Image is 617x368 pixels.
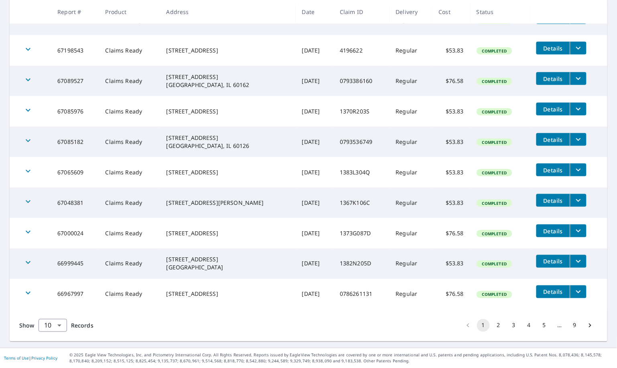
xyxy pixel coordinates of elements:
[99,127,160,157] td: Claims Ready
[570,224,587,237] button: filesDropdownBtn-67000024
[99,96,160,127] td: Claims Ready
[390,249,432,279] td: Regular
[541,227,565,235] span: Details
[333,35,389,66] td: 4196622
[166,107,289,115] div: [STREET_ADDRESS]
[296,218,333,249] td: [DATE]
[333,157,389,188] td: 1383L304Q
[39,319,67,332] div: Show 10 records
[99,157,160,188] td: Claims Ready
[477,48,511,54] span: Completed
[541,166,565,174] span: Details
[51,66,99,96] td: 67089527
[333,279,389,309] td: 0786261131
[541,288,565,296] span: Details
[570,255,587,268] button: filesDropdownBtn-66999445
[296,279,333,309] td: [DATE]
[536,255,570,268] button: detailsBtn-66999445
[333,96,389,127] td: 1370R203S
[51,127,99,157] td: 67085182
[570,164,587,176] button: filesDropdownBtn-67065609
[432,96,470,127] td: $53.83
[553,321,566,330] div: …
[390,279,432,309] td: Regular
[432,279,470,309] td: $76.58
[166,168,289,176] div: [STREET_ADDRESS]
[432,249,470,279] td: $53.83
[333,127,389,157] td: 0793536749
[477,319,490,332] button: page 1
[477,170,511,176] span: Completed
[541,44,565,52] span: Details
[333,66,389,96] td: 0793386160
[51,96,99,127] td: 67085976
[51,35,99,66] td: 67198543
[51,279,99,309] td: 66967997
[39,314,67,337] div: 10
[570,133,587,146] button: filesDropdownBtn-67085182
[432,35,470,66] td: $53.83
[99,188,160,218] td: Claims Ready
[570,194,587,207] button: filesDropdownBtn-67048381
[390,188,432,218] td: Regular
[570,103,587,115] button: filesDropdownBtn-67085976
[536,72,570,85] button: detailsBtn-67089527
[296,127,333,157] td: [DATE]
[536,42,570,55] button: detailsBtn-67198543
[166,229,289,237] div: [STREET_ADDRESS]
[51,157,99,188] td: 67065609
[390,96,432,127] td: Regular
[31,356,57,361] a: Privacy Policy
[166,199,289,207] div: [STREET_ADDRESS][PERSON_NAME]
[541,105,565,113] span: Details
[390,127,432,157] td: Regular
[432,188,470,218] td: $53.83
[99,249,160,279] td: Claims Ready
[536,224,570,237] button: detailsBtn-67000024
[584,319,597,332] button: Go to next page
[296,249,333,279] td: [DATE]
[538,319,551,332] button: Go to page 5
[166,134,289,150] div: [STREET_ADDRESS] [GEOGRAPHIC_DATA], IL 60126
[333,218,389,249] td: 1373G087D
[333,188,389,218] td: 1367K106C
[4,356,57,361] p: |
[461,319,598,332] nav: pagination navigation
[333,249,389,279] td: 1382N205D
[477,109,511,115] span: Completed
[477,231,511,237] span: Completed
[536,133,570,146] button: detailsBtn-67085182
[99,218,160,249] td: Claims Ready
[568,319,581,332] button: Go to page 9
[296,96,333,127] td: [DATE]
[536,164,570,176] button: detailsBtn-67065609
[536,103,570,115] button: detailsBtn-67085976
[541,136,565,144] span: Details
[541,197,565,204] span: Details
[296,35,333,66] td: [DATE]
[390,35,432,66] td: Regular
[166,73,289,89] div: [STREET_ADDRESS] [GEOGRAPHIC_DATA], IL 60162
[71,322,93,330] span: Records
[570,72,587,85] button: filesDropdownBtn-67089527
[166,290,289,298] div: [STREET_ADDRESS]
[536,285,570,298] button: detailsBtn-66967997
[523,319,536,332] button: Go to page 4
[492,319,505,332] button: Go to page 2
[4,356,29,361] a: Terms of Use
[99,66,160,96] td: Claims Ready
[477,79,511,84] span: Completed
[477,200,511,206] span: Completed
[99,35,160,66] td: Claims Ready
[432,127,470,157] td: $53.83
[296,66,333,96] td: [DATE]
[390,218,432,249] td: Regular
[296,188,333,218] td: [DATE]
[477,261,511,267] span: Completed
[541,75,565,83] span: Details
[432,66,470,96] td: $76.58
[69,352,613,364] p: © 2025 Eagle View Technologies, Inc. and Pictometry International Corp. All Rights Reserved. Repo...
[166,256,289,272] div: [STREET_ADDRESS] [GEOGRAPHIC_DATA]
[390,157,432,188] td: Regular
[432,157,470,188] td: $53.83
